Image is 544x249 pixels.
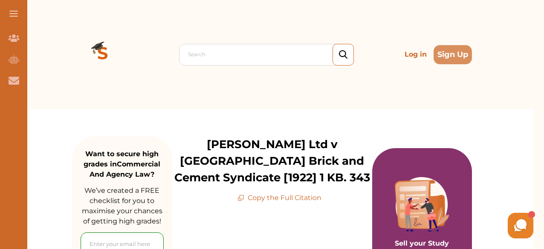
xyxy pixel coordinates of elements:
p: Log in [401,46,430,63]
img: Logo [72,24,133,85]
p: Copy the Full Citation [237,193,321,203]
iframe: HelpCrunch [339,211,535,240]
p: [PERSON_NAME] Ltd v [GEOGRAPHIC_DATA] Brick and Cement Syndicate [1922] 1 KB. 343 [172,136,372,186]
img: search_icon [339,50,347,59]
button: Sign Up [434,45,472,64]
strong: Want to secure high grades in Commercial And Agency Law ? [84,150,160,178]
span: We’ve created a FREE checklist for you to maximise your chances of getting high grades! [82,186,162,225]
img: Purple card image [395,177,449,232]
